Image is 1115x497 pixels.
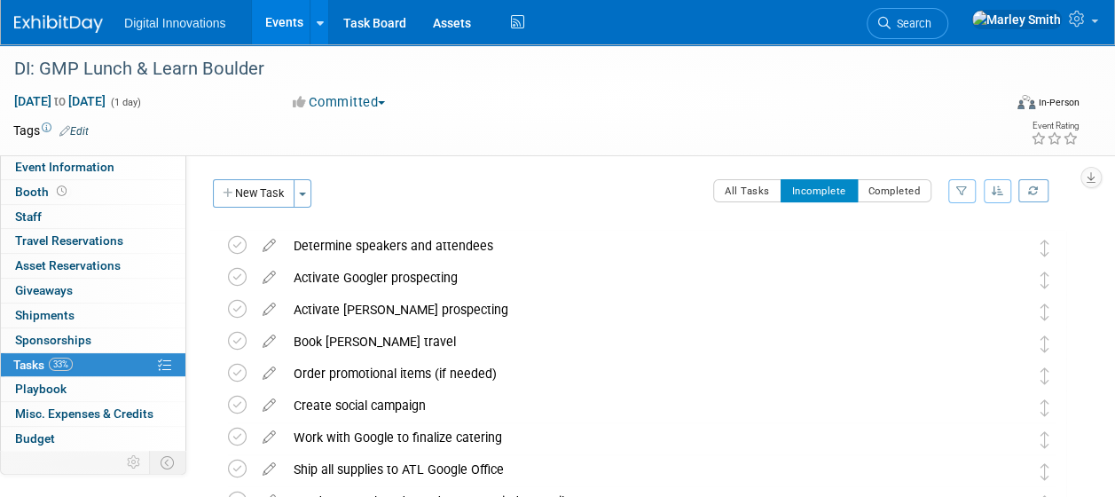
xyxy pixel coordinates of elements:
img: Jessica Baculik [1001,332,1024,355]
img: Jessica Baculik [1001,300,1024,323]
i: Move task [1040,399,1049,416]
i: Move task [1040,240,1049,256]
span: Booth not reserved yet [53,185,70,198]
button: All Tasks [713,179,781,202]
img: Jessica Baculik [1001,268,1024,291]
a: Staff [1,205,185,229]
a: edit [254,302,285,318]
img: Jessica Baculik [1001,428,1024,451]
span: Budget [15,431,55,446]
img: Jessica Baculik [1001,236,1024,259]
a: Booth [1,180,185,204]
span: Event Information [15,160,114,174]
a: Search [867,8,948,39]
img: Marley Smith [971,10,1062,29]
div: Ship all supplies to ATL Google Office [285,454,965,485]
div: Activate Googler prospecting [285,263,965,293]
div: Work with Google to finalize catering [285,422,965,453]
button: Completed [857,179,932,202]
a: Event Information [1,155,185,179]
span: Shipments [15,308,75,322]
div: Create social campaign [285,390,965,421]
img: Jessica Baculik [1001,396,1024,419]
span: Asset Reservations [15,258,121,272]
div: Event Format [924,92,1080,119]
a: Travel Reservations [1,229,185,253]
img: Marley Smith [1001,460,1024,483]
td: Personalize Event Tab Strip [119,451,150,474]
a: Shipments [1,304,185,327]
div: Book [PERSON_NAME] travel [285,327,965,357]
a: Giveaways [1,279,185,303]
span: (1 day) [109,97,141,108]
i: Move task [1040,463,1049,480]
div: Determine speakers and attendees [285,231,965,261]
a: edit [254,366,285,382]
span: Giveaways [15,283,73,297]
a: Sponsorships [1,328,185,352]
button: Committed [287,93,392,112]
i: Move task [1040,431,1049,448]
span: Travel Reservations [15,233,123,248]
a: edit [254,398,285,414]
img: ExhibitDay [14,15,103,33]
span: Playbook [15,382,67,396]
a: Playbook [1,377,185,401]
a: edit [254,430,285,446]
a: Refresh [1018,179,1048,202]
i: Move task [1040,335,1049,352]
span: [DATE] [DATE] [13,93,106,109]
img: Marley Smith [1001,364,1024,387]
i: Move task [1040,304,1049,320]
i: Move task [1040,272,1049,288]
div: Activate [PERSON_NAME] prospecting [285,295,965,325]
span: Sponsorships [15,333,91,347]
button: New Task [213,179,294,208]
span: 33% [49,358,73,371]
a: edit [254,238,285,254]
a: edit [254,270,285,286]
span: Search [891,17,931,30]
span: Misc. Expenses & Credits [15,406,153,421]
a: Asset Reservations [1,254,185,278]
a: edit [254,334,285,350]
a: Edit [59,125,89,138]
span: Booth [15,185,70,199]
i: Move task [1040,367,1049,384]
div: DI: GMP Lunch & Learn Boulder [8,53,988,85]
div: In-Person [1038,96,1080,109]
button: Incomplete [781,179,858,202]
a: edit [254,461,285,477]
a: Budget [1,427,185,451]
a: Tasks33% [1,353,185,377]
td: Toggle Event Tabs [150,451,186,474]
div: Event Rating [1031,122,1079,130]
td: Tags [13,122,89,139]
span: Staff [15,209,42,224]
span: Tasks [13,358,73,372]
span: to [51,94,68,108]
div: Order promotional items (if needed) [285,359,965,389]
a: Misc. Expenses & Credits [1,402,185,426]
img: Format-Inperson.png [1017,95,1035,109]
span: Digital Innovations [124,16,225,30]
